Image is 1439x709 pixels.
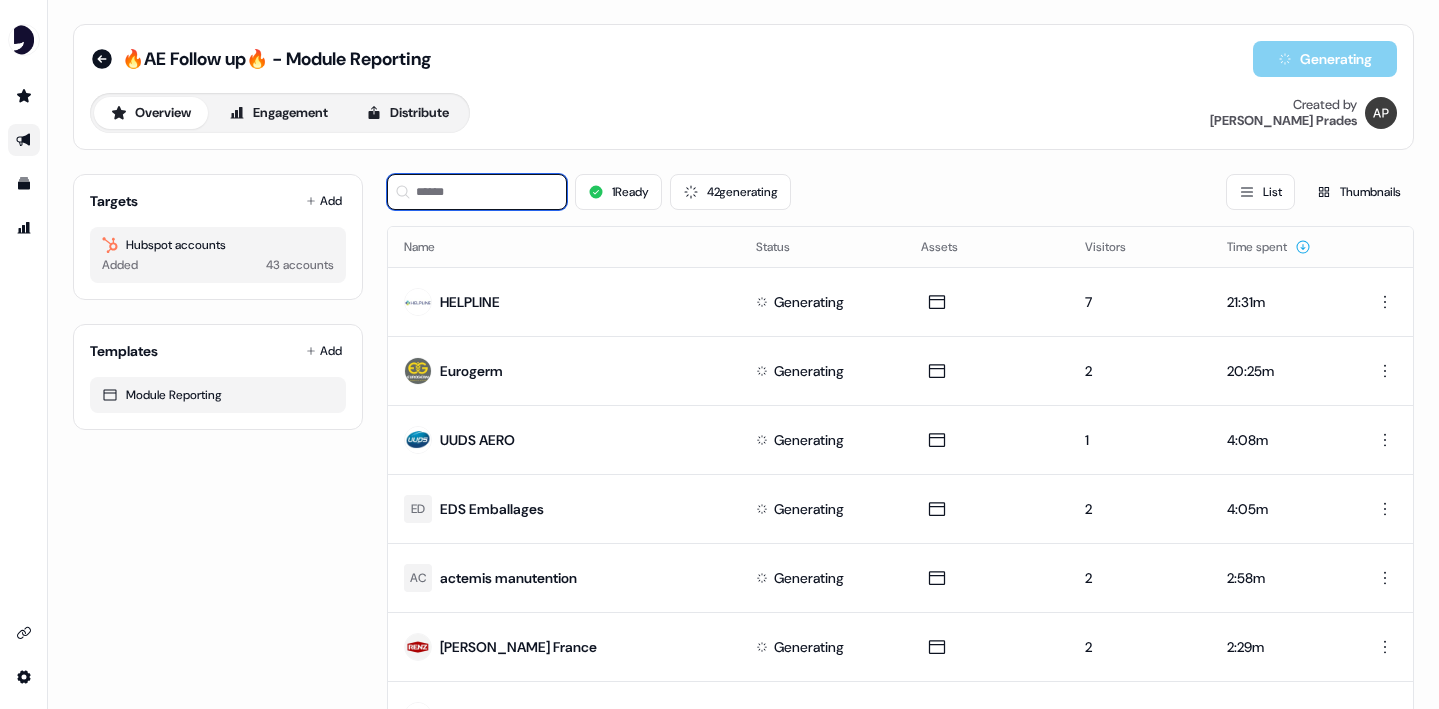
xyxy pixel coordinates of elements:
[212,97,345,129] button: Engagement
[94,97,208,129] button: Overview
[102,385,334,405] div: Module Reporting
[670,174,791,210] button: 42generating
[1210,113,1357,129] div: [PERSON_NAME] Prades
[1085,637,1194,657] div: 2
[302,187,346,215] button: Add
[905,227,1070,267] th: Assets
[266,255,334,275] div: 43 accounts
[8,617,40,649] a: Go to integrations
[774,499,844,519] div: Generating
[102,255,138,275] div: Added
[1227,430,1331,450] div: 4:08m
[1227,499,1331,519] div: 4:05m
[1293,97,1357,113] div: Created by
[440,292,500,312] div: HELPLINE
[1085,292,1194,312] div: 7
[411,499,425,519] div: ED
[302,337,346,365] button: Add
[1227,361,1331,381] div: 20:25m
[1227,229,1311,265] button: Time spent
[440,499,544,519] div: EDS Emballages
[404,229,459,265] button: Name
[440,430,515,450] div: UUDS AERO
[8,212,40,244] a: Go to attribution
[1303,174,1414,210] button: Thumbnails
[440,568,577,588] div: actemis manutention
[1365,97,1397,129] img: Alexis
[756,229,814,265] button: Status
[575,174,662,210] button: 1Ready
[349,97,466,129] button: Distribute
[774,361,844,381] div: Generating
[1227,292,1331,312] div: 21:31m
[90,341,158,361] div: Templates
[8,80,40,112] a: Go to prospects
[122,47,431,71] span: 🔥AE Follow up🔥 - Module Reporting
[774,568,844,588] div: Generating
[1085,229,1150,265] button: Visitors
[90,191,138,211] div: Targets
[8,661,40,693] a: Go to integrations
[1085,568,1194,588] div: 2
[1085,499,1194,519] div: 2
[774,292,844,312] div: Generating
[1085,361,1194,381] div: 2
[774,637,844,657] div: Generating
[1226,174,1295,210] button: List
[440,361,503,381] div: Eurogerm
[1085,430,1194,450] div: 1
[102,235,334,255] div: Hubspot accounts
[1227,637,1331,657] div: 2:29m
[774,430,844,450] div: Generating
[440,637,597,657] div: [PERSON_NAME] France
[8,168,40,200] a: Go to templates
[410,568,427,588] div: AC
[8,124,40,156] a: Go to outbound experience
[1227,568,1331,588] div: 2:58m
